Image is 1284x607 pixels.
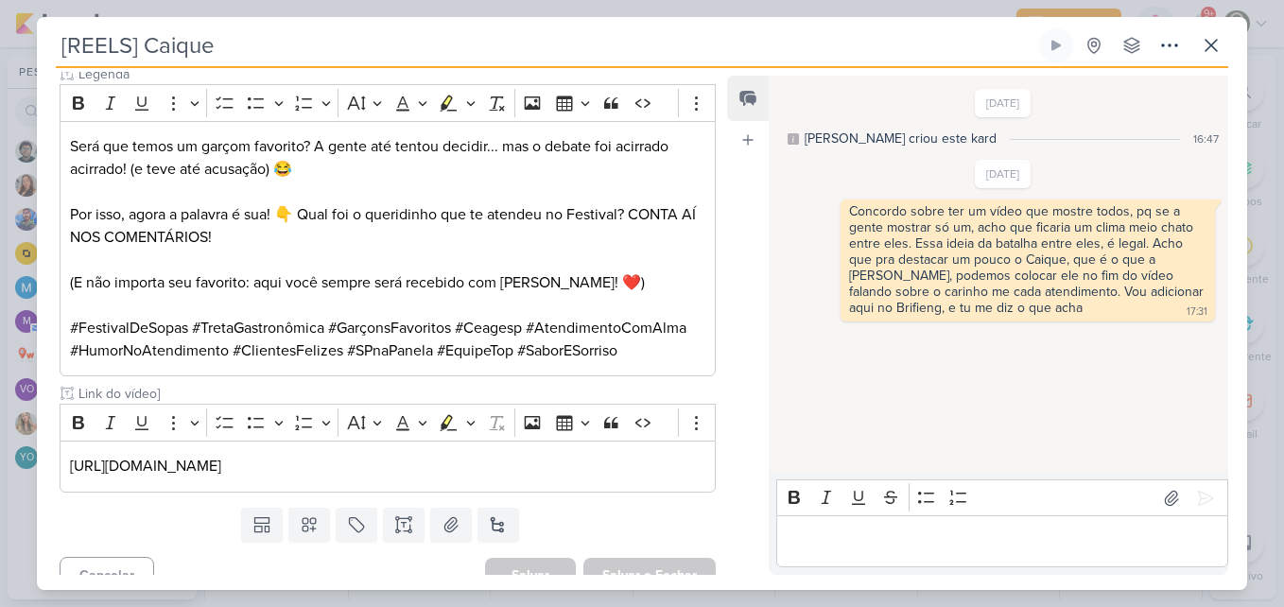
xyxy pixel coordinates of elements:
div: Editor editing area: main [60,441,716,493]
div: Editor toolbar [776,479,1228,516]
p: Será que temos um garçom favorito? A gente até tentou decidir... mas o debate foi acirrado acirra... [70,135,705,181]
div: 16:47 [1193,130,1219,147]
div: [PERSON_NAME] criou este kard [805,129,997,148]
p: (E não importa seu favorito: aqui você sempre será recebido com [PERSON_NAME]! ❤️) [70,271,705,294]
button: Cancelar [60,557,154,594]
div: Concordo sobre ter um vídeo que mostre todos, pq se a gente mostrar só um, acho que ficaria um cl... [849,203,1207,316]
input: Kard Sem Título [56,28,1035,62]
div: Editor toolbar [60,404,716,441]
div: 17:31 [1187,304,1207,320]
div: Editor toolbar [60,84,716,121]
div: Editor editing area: main [60,121,716,377]
div: Editor editing area: main [776,515,1228,567]
p: Por isso, agora a palavra é sua! 👇 Qual foi o queridinho que te atendeu no Festival? CONTA AÍ NOS... [70,203,705,249]
input: Texto sem título [75,384,716,404]
input: Texto sem título [75,64,716,84]
p: #FestivalDeSopas #TretaGastronômica #GarçonsFavoritos #Ceagesp #AtendimentoComAlma #HumorNoAtendi... [70,317,705,362]
p: [URL][DOMAIN_NAME] [70,455,705,477]
div: Ligar relógio [1049,38,1064,53]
